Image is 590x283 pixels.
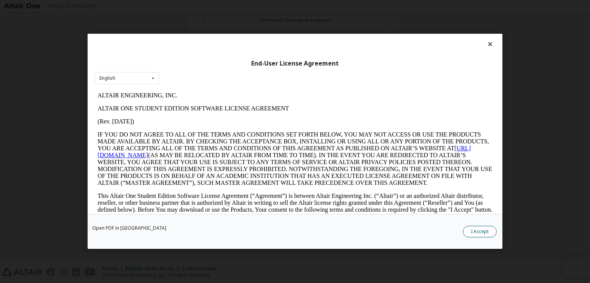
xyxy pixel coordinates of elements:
[3,3,398,10] p: ALTAIR ENGINEERING, INC.
[3,29,398,36] p: (Rev. [DATE])
[3,56,376,69] a: [URL][DOMAIN_NAME]
[94,60,496,67] div: End-User License Agreement
[3,104,398,131] p: This Altair One Student Edition Software License Agreement (“Agreement”) is between Altair Engine...
[99,76,115,81] div: English
[92,226,166,231] a: Open PDF in [GEOGRAPHIC_DATA]
[3,42,398,97] p: IF YOU DO NOT AGREE TO ALL OF THE TERMS AND CONDITIONS SET FORTH BELOW, YOU MAY NOT ACCESS OR USE...
[463,226,497,238] button: I Accept
[3,16,398,23] p: ALTAIR ONE STUDENT EDITION SOFTWARE LICENSE AGREEMENT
